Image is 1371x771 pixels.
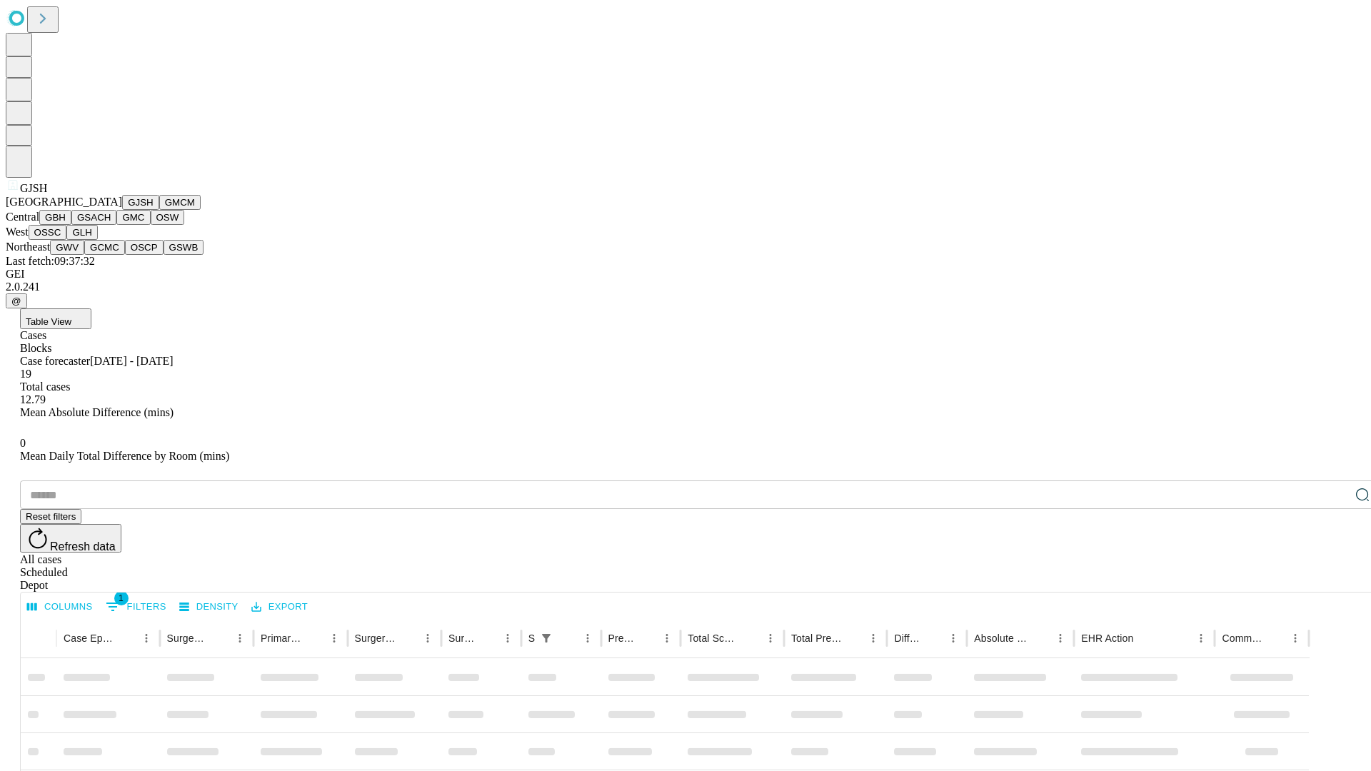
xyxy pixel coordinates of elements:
button: Sort [478,628,498,648]
button: Menu [498,628,518,648]
button: Sort [740,628,760,648]
button: OSCP [125,240,164,255]
span: 0 [20,437,26,449]
button: Menu [136,628,156,648]
div: Primary Service [261,633,302,644]
button: Menu [943,628,963,648]
div: Surgery Date [448,633,476,644]
button: OSW [151,210,185,225]
button: Menu [863,628,883,648]
button: Sort [398,628,418,648]
span: Table View [26,316,71,327]
button: GWV [50,240,84,255]
div: Total Predicted Duration [791,633,843,644]
button: GMC [116,210,150,225]
button: Sort [210,628,230,648]
button: Sort [637,628,657,648]
div: Case Epic Id [64,633,115,644]
button: Refresh data [20,524,121,553]
button: GJSH [122,195,159,210]
button: GSACH [71,210,116,225]
span: Mean Absolute Difference (mins) [20,406,174,418]
button: Select columns [24,596,96,618]
button: Menu [1050,628,1070,648]
button: Reset filters [20,509,81,524]
button: Menu [1285,628,1305,648]
button: Sort [116,628,136,648]
button: Sort [558,628,578,648]
button: Sort [1265,628,1285,648]
div: EHR Action [1081,633,1133,644]
button: @ [6,293,27,308]
div: 2.0.241 [6,281,1365,293]
div: Absolute Difference [974,633,1029,644]
span: 19 [20,368,31,380]
button: Menu [418,628,438,648]
div: Predicted In Room Duration [608,633,636,644]
button: Sort [1135,628,1155,648]
button: Sort [923,628,943,648]
span: Total cases [20,381,70,393]
div: 1 active filter [536,628,556,648]
div: Total Scheduled Duration [688,633,739,644]
span: Northeast [6,241,50,253]
button: Show filters [102,595,170,618]
button: GCMC [84,240,125,255]
button: GLH [66,225,97,240]
button: Menu [578,628,598,648]
div: Scheduled In Room Duration [528,633,535,644]
button: GMCM [159,195,201,210]
button: Menu [230,628,250,648]
button: Sort [304,628,324,648]
span: Mean Daily Total Difference by Room (mins) [20,450,229,462]
button: GSWB [164,240,204,255]
span: Reset filters [26,511,76,522]
span: 1 [114,591,129,605]
button: OSSC [29,225,67,240]
span: Central [6,211,39,223]
button: Sort [1030,628,1050,648]
span: West [6,226,29,238]
div: Surgery Name [355,633,396,644]
button: Table View [20,308,91,329]
div: Comments [1222,633,1263,644]
button: Menu [657,628,677,648]
div: GEI [6,268,1365,281]
button: Menu [1191,628,1211,648]
button: GBH [39,210,71,225]
button: Export [248,596,311,618]
span: @ [11,296,21,306]
span: Last fetch: 09:37:32 [6,255,95,267]
button: Menu [324,628,344,648]
span: 12.79 [20,393,46,405]
span: [DATE] - [DATE] [90,355,173,367]
div: Difference [894,633,922,644]
button: Sort [843,628,863,648]
button: Show filters [536,628,556,648]
span: Refresh data [50,540,116,553]
button: Menu [760,628,780,648]
button: Density [176,596,242,618]
span: Case forecaster [20,355,90,367]
span: GJSH [20,182,47,194]
div: Surgeon Name [167,633,209,644]
span: [GEOGRAPHIC_DATA] [6,196,122,208]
